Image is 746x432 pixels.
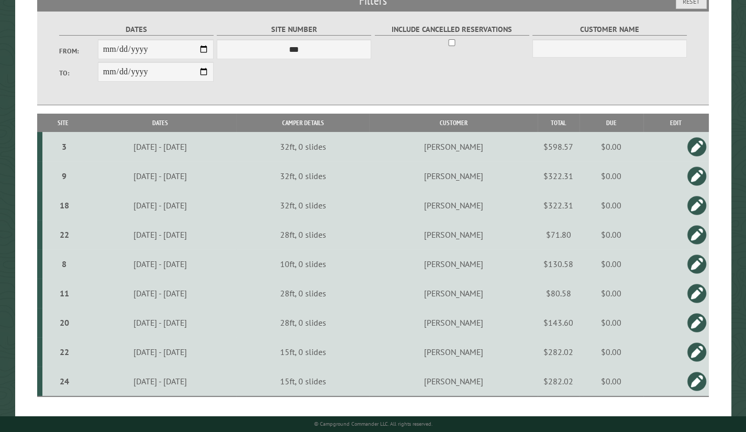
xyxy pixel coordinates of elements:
[538,191,580,220] td: $322.31
[538,220,580,249] td: $71.80
[580,114,643,132] th: Due
[369,132,537,161] td: [PERSON_NAME]
[375,24,529,36] label: Include Cancelled Reservations
[314,420,432,427] small: © Campground Commander LLC. All rights reserved.
[59,46,98,56] label: From:
[236,308,369,337] td: 28ft, 0 slides
[47,200,82,211] div: 18
[236,367,369,396] td: 15ft, 0 slides
[369,308,537,337] td: [PERSON_NAME]
[85,259,235,269] div: [DATE] - [DATE]
[538,249,580,279] td: $130.58
[643,114,709,132] th: Edit
[47,229,82,240] div: 22
[217,24,371,36] label: Site Number
[236,220,369,249] td: 28ft, 0 slides
[47,171,82,181] div: 9
[580,132,643,161] td: $0.00
[84,114,237,132] th: Dates
[236,249,369,279] td: 10ft, 0 slides
[59,68,98,78] label: To:
[47,376,82,386] div: 24
[85,347,235,357] div: [DATE] - [DATE]
[236,132,369,161] td: 32ft, 0 slides
[236,279,369,308] td: 28ft, 0 slides
[580,249,643,279] td: $0.00
[580,220,643,249] td: $0.00
[538,132,580,161] td: $598.57
[580,279,643,308] td: $0.00
[580,161,643,191] td: $0.00
[59,24,214,36] label: Dates
[369,191,537,220] td: [PERSON_NAME]
[369,161,537,191] td: [PERSON_NAME]
[538,279,580,308] td: $80.58
[538,161,580,191] td: $322.31
[47,347,82,357] div: 22
[47,317,82,328] div: 20
[85,288,235,298] div: [DATE] - [DATE]
[369,279,537,308] td: [PERSON_NAME]
[236,337,369,367] td: 15ft, 0 slides
[538,114,580,132] th: Total
[580,308,643,337] td: $0.00
[85,317,235,328] div: [DATE] - [DATE]
[47,141,82,152] div: 3
[369,114,537,132] th: Customer
[42,114,84,132] th: Site
[580,367,643,396] td: $0.00
[369,220,537,249] td: [PERSON_NAME]
[85,229,235,240] div: [DATE] - [DATE]
[85,141,235,152] div: [DATE] - [DATE]
[538,337,580,367] td: $282.02
[538,367,580,396] td: $282.02
[580,337,643,367] td: $0.00
[369,337,537,367] td: [PERSON_NAME]
[85,171,235,181] div: [DATE] - [DATE]
[236,114,369,132] th: Camper Details
[236,191,369,220] td: 32ft, 0 slides
[236,161,369,191] td: 32ft, 0 slides
[369,249,537,279] td: [PERSON_NAME]
[47,259,82,269] div: 8
[85,200,235,211] div: [DATE] - [DATE]
[369,367,537,396] td: [PERSON_NAME]
[47,288,82,298] div: 11
[580,191,643,220] td: $0.00
[85,376,235,386] div: [DATE] - [DATE]
[538,308,580,337] td: $143.60
[532,24,687,36] label: Customer Name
